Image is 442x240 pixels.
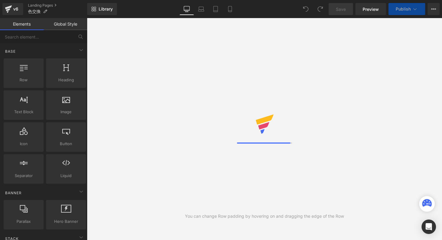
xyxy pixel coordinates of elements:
a: Preview [355,3,386,15]
span: Banner [5,190,22,196]
span: Liquid [48,173,84,179]
span: Button [48,141,84,147]
button: Publish [388,3,425,15]
span: Parallax [5,218,42,225]
div: Open Intercom Messenger [422,220,436,234]
div: You can change Row padding by hovering on and dragging the edge of the Row [185,213,344,220]
span: Image [48,109,84,115]
span: Icon [5,141,42,147]
a: Desktop [180,3,194,15]
span: Hero Banner [48,218,84,225]
a: New Library [87,3,117,15]
a: Mobile [223,3,237,15]
span: Library [99,6,113,12]
a: Landing Pages [28,3,87,8]
a: Tablet [208,3,223,15]
a: v6 [2,3,23,15]
span: Separator [5,173,42,179]
span: Preview [363,6,379,12]
span: 色交換 [28,9,41,14]
span: Publish [396,7,411,11]
span: Row [5,77,42,83]
span: Base [5,48,16,54]
a: Laptop [194,3,208,15]
span: Save [336,6,346,12]
span: Heading [48,77,84,83]
button: Redo [314,3,326,15]
div: v6 [12,5,20,13]
span: Text Block [5,109,42,115]
button: More [428,3,440,15]
a: Global Style [44,18,87,30]
button: Undo [300,3,312,15]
